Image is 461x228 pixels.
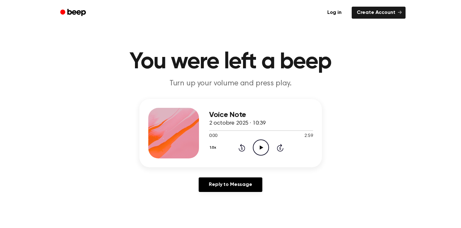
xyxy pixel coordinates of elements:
[68,51,393,73] h1: You were left a beep
[209,142,219,153] button: 1.0x
[199,177,262,192] a: Reply to Message
[209,133,217,139] span: 0:00
[209,111,313,119] h3: Voice Note
[56,7,92,19] a: Beep
[109,78,352,89] p: Turn up your volume and press play.
[352,7,406,19] a: Create Account
[321,5,348,20] a: Log in
[209,120,266,126] span: 2 octobre 2025 · 10:39
[304,133,313,139] span: 2:59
